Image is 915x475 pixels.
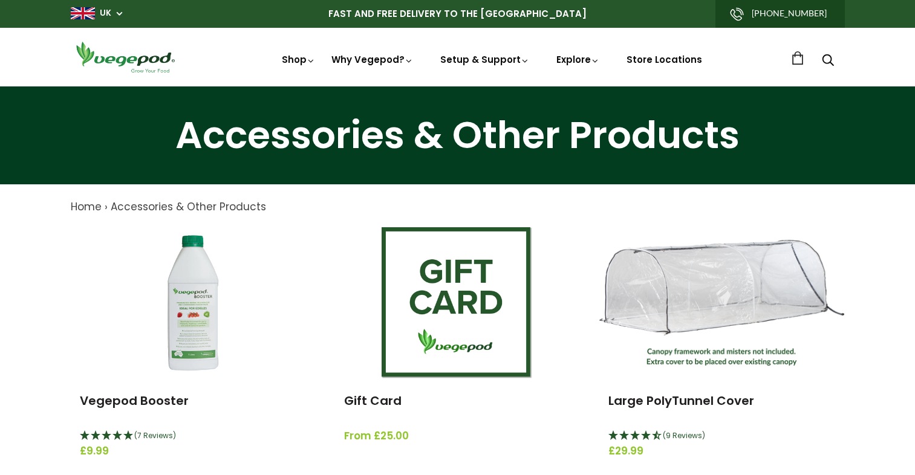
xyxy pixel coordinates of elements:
[627,53,702,66] a: Store Locations
[344,428,571,444] span: From £25.00
[71,199,845,215] nav: breadcrumbs
[71,199,102,214] a: Home
[663,430,705,441] span: (9 Reviews)
[608,444,835,459] span: £29.99
[100,7,111,19] a: UK
[608,428,835,444] div: 4.44 Stars - 9 Reviews
[608,392,754,409] a: Large PolyTunnel Cover
[111,199,266,214] a: Accessories & Other Products
[117,227,269,378] img: Vegepod Booster
[282,53,316,66] a: Shop
[105,199,108,214] span: ›
[71,40,180,74] img: Vegepod
[80,444,307,459] span: £9.99
[822,55,834,68] a: Search
[80,392,189,409] a: Vegepod Booster
[80,428,307,444] div: 5 Stars - 7 Reviews
[134,430,176,441] span: (7 Reviews)
[556,53,600,66] a: Explore
[344,392,402,409] a: Gift Card
[599,240,844,366] img: Large PolyTunnel Cover
[15,117,900,154] h1: Accessories & Other Products
[331,53,414,66] a: Why Vegepod?
[382,227,533,378] img: Gift Card
[71,7,95,19] img: gb_large.png
[440,53,530,66] a: Setup & Support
